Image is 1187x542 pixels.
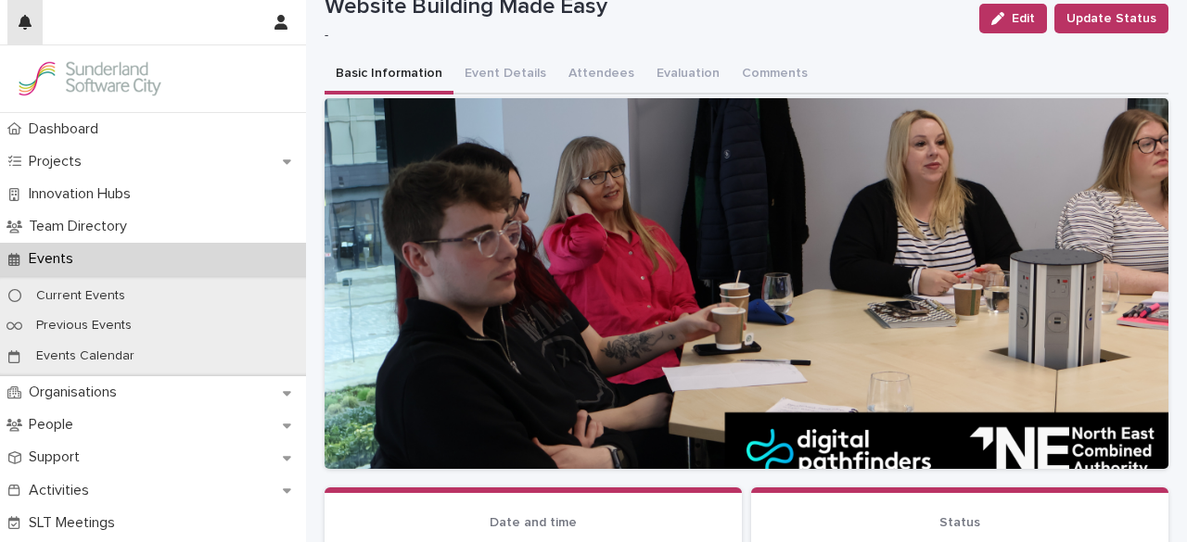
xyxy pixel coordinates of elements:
[979,4,1047,33] button: Edit
[325,28,957,44] p: -
[21,185,146,203] p: Innovation Hubs
[21,448,95,466] p: Support
[21,218,142,235] p: Team Directory
[1066,9,1156,28] span: Update Status
[21,288,140,304] p: Current Events
[490,516,577,529] span: Date and time
[21,153,96,170] p: Projects
[1012,12,1035,25] span: Edit
[21,482,104,499] p: Activities
[645,56,731,95] button: Evaluation
[21,250,88,268] p: Events
[21,120,113,138] p: Dashboard
[453,56,557,95] button: Event Details
[21,416,88,434] p: People
[21,514,130,532] p: SLT Meetings
[21,384,132,401] p: Organisations
[15,60,163,97] img: Kay6KQejSz2FjblR6DWv
[557,56,645,95] button: Attendees
[731,56,819,95] button: Comments
[1054,4,1168,33] button: Update Status
[325,56,453,95] button: Basic Information
[21,348,149,364] p: Events Calendar
[21,318,147,334] p: Previous Events
[939,516,980,529] span: Status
